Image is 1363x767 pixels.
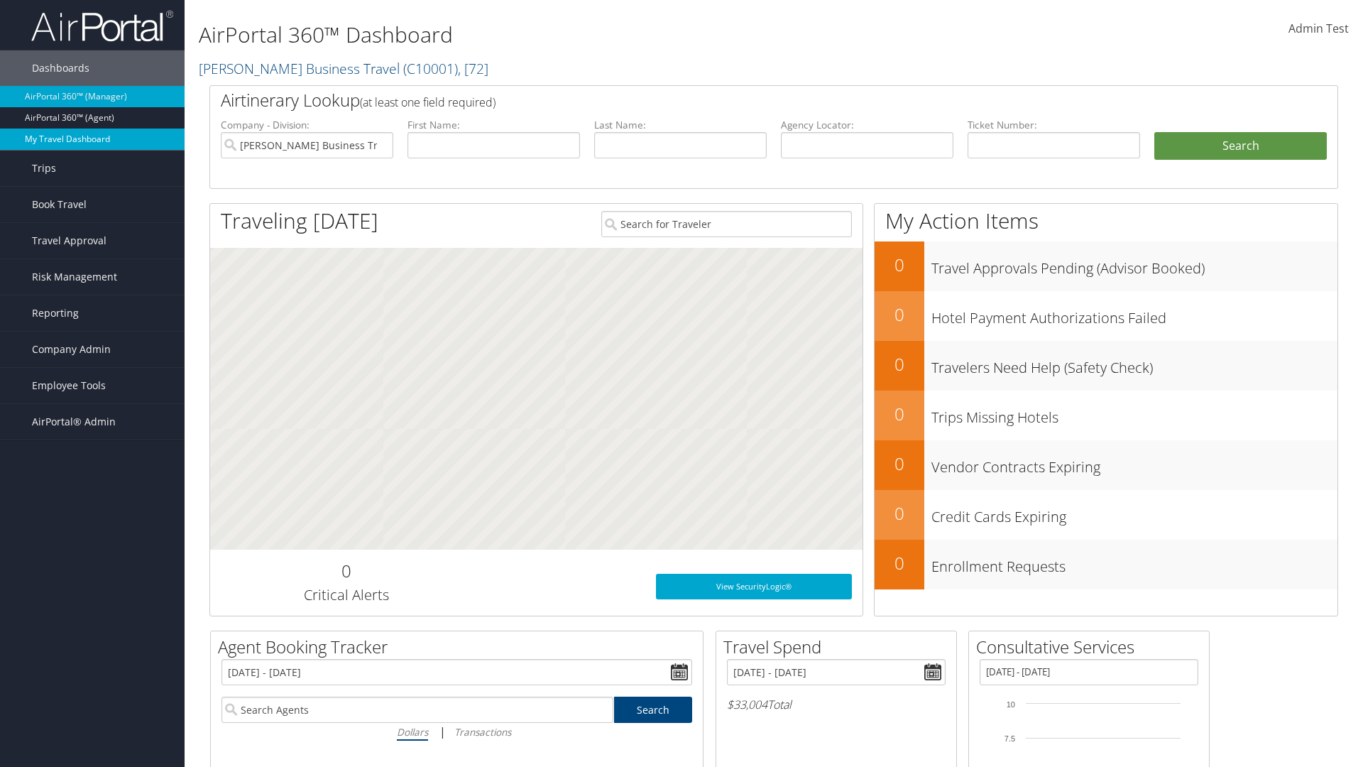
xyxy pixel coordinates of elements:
[875,303,924,327] h2: 0
[458,59,488,78] span: , [ 72 ]
[976,635,1209,659] h2: Consultative Services
[601,211,852,237] input: Search for Traveler
[968,118,1140,132] label: Ticket Number:
[32,223,106,259] span: Travel Approval
[931,550,1337,577] h3: Enrollment Requests
[723,635,956,659] h2: Travel Spend
[407,118,580,132] label: First Name:
[221,697,613,723] input: Search Agents
[727,697,767,712] span: $33,004
[199,59,488,78] a: [PERSON_NAME] Business Travel
[875,206,1337,236] h1: My Action Items
[875,452,924,476] h2: 0
[931,351,1337,378] h3: Travelers Need Help (Safety Check)
[199,20,965,50] h1: AirPortal 360™ Dashboard
[875,352,924,376] h2: 0
[32,50,89,86] span: Dashboards
[875,253,924,277] h2: 0
[727,697,946,712] h6: Total
[656,574,852,599] a: View SecurityLogic®
[931,500,1337,527] h3: Credit Cards Expiring
[931,401,1337,428] h3: Trips Missing Hotels
[221,88,1233,112] h2: Airtinerary Lookup
[32,332,111,367] span: Company Admin
[931,450,1337,477] h3: Vendor Contracts Expiring
[221,206,378,236] h1: Traveling [DATE]
[875,440,1337,490] a: 0Vendor Contracts Expiring
[931,301,1337,328] h3: Hotel Payment Authorizations Failed
[1007,700,1015,709] tspan: 10
[875,540,1337,589] a: 0Enrollment Requests
[218,635,703,659] h2: Agent Booking Tracker
[875,490,1337,540] a: 0Credit Cards Expiring
[1005,734,1015,743] tspan: 7.5
[221,118,393,132] label: Company - Division:
[781,118,953,132] label: Agency Locator:
[875,291,1337,341] a: 0Hotel Payment Authorizations Failed
[32,151,56,186] span: Trips
[454,725,511,739] i: Transactions
[31,9,173,43] img: airportal-logo.png
[1154,132,1327,161] button: Search
[875,501,924,526] h2: 0
[614,697,693,723] a: Search
[875,391,1337,440] a: 0Trips Missing Hotels
[32,187,87,222] span: Book Travel
[360,94,496,110] span: (at least one field required)
[875,241,1337,291] a: 0Travel Approvals Pending (Advisor Booked)
[594,118,767,132] label: Last Name:
[1288,7,1349,51] a: Admin Test
[221,585,471,605] h3: Critical Alerts
[32,368,106,403] span: Employee Tools
[32,259,117,295] span: Risk Management
[931,251,1337,278] h3: Travel Approvals Pending (Advisor Booked)
[221,559,471,583] h2: 0
[403,59,458,78] span: ( C10001 )
[32,404,116,440] span: AirPortal® Admin
[397,725,428,739] i: Dollars
[1288,21,1349,36] span: Admin Test
[875,341,1337,391] a: 0Travelers Need Help (Safety Check)
[875,402,924,426] h2: 0
[32,295,79,331] span: Reporting
[221,723,692,741] div: |
[875,551,924,575] h2: 0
